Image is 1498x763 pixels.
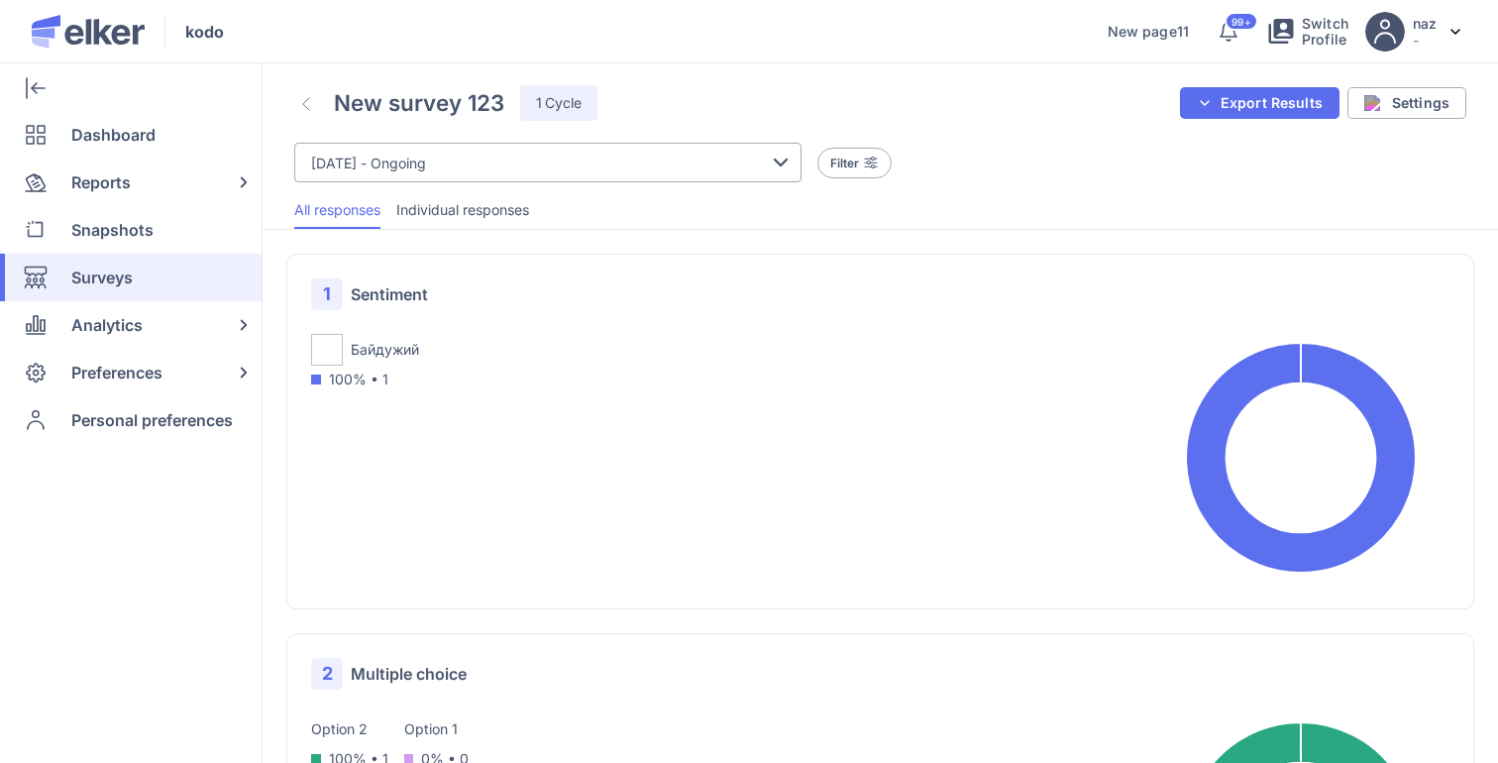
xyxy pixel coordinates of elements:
span: 1 [311,278,343,310]
img: svg%3e [1197,95,1213,111]
span: Filter [830,156,859,170]
span: All responses [294,200,380,220]
span: Reports [71,159,131,206]
span: Switch Profile [1302,16,1349,48]
button: Settings [1347,87,1466,119]
span: Settings [1392,96,1449,110]
img: svg%3e [302,97,310,111]
span: Multiple choice [351,663,467,685]
img: Байдужий [311,334,343,366]
img: svg%3e [1450,29,1460,35]
img: Elker [32,15,145,49]
span: Surveys [71,254,133,301]
span: Personal preferences [71,396,233,444]
span: Sentiment [351,283,428,305]
p: - [1413,32,1437,49]
span: Preferences [71,349,162,396]
h5: naz [1413,15,1437,32]
button: Export Results [1180,87,1339,119]
span: 2 [311,658,343,690]
span: [DATE] - Ongoing [311,155,426,171]
span: Individual responses [396,200,529,220]
img: avatar [1365,12,1405,52]
span: Option 2 [311,719,368,739]
span: kodo [185,20,224,44]
span: 100% • 1 [329,370,388,389]
a: New page11 [1108,24,1189,40]
span: Snapshots [71,206,154,254]
span: Option 1 [404,719,458,739]
span: 99+ [1231,17,1250,27]
span: 1 Cycle [536,93,582,113]
span: Dashboard [71,111,156,159]
span: Analytics [71,301,143,349]
img: settings.svg [1364,95,1384,111]
h4: New survey 123 [334,89,504,116]
button: Filter [817,148,892,178]
span: Байдужий [351,340,419,360]
span: Export Results [1221,96,1323,110]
